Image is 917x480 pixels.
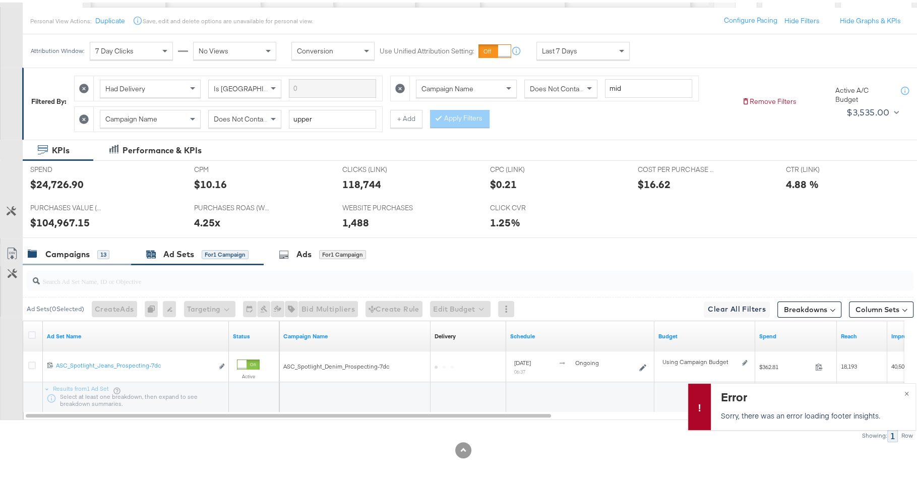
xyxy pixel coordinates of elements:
input: Enter a search term [605,77,692,95]
label: Use Unified Attribution Setting: [380,44,474,53]
div: KPIs [52,142,70,154]
span: ASC_Spotlight_Denim_Prospecting-7dc [283,360,389,368]
span: Campaign Name [421,82,473,91]
sub: 06:37 [514,366,525,372]
div: Attribution Window: [30,45,85,52]
div: Filtered By: [31,94,67,104]
input: Enter a search term [289,77,376,95]
div: Performance & KPIs [123,142,202,154]
div: $0.21 [490,174,517,189]
button: Clear All Filters [704,299,770,315]
button: Hide Graphs & KPIs [840,14,901,23]
div: 0 [145,298,163,315]
div: for 1 Campaign [202,248,249,257]
span: [DATE] [514,356,531,364]
span: CPC (LINK) [490,162,566,172]
div: 118,744 [342,174,381,189]
span: 40,504 [891,360,907,368]
span: CTR (LINK) [786,162,862,172]
a: The total amount spent to date. [759,330,833,338]
span: Is [GEOGRAPHIC_DATA] [214,82,291,91]
div: 13 [97,248,109,257]
span: Conversion [297,44,333,53]
div: Delivery [435,330,456,338]
span: PURCHASES ROAS (WEBSITE EVENTS) [194,201,270,210]
span: 18,193 [841,360,857,368]
span: COST PER PURCHASE (WEBSITE EVENTS) [638,162,713,172]
span: CPM [194,162,270,172]
span: PURCHASES VALUE (WEBSITE EVENTS) [30,201,106,210]
button: $3,535.00 [842,102,901,118]
button: Duplicate [95,14,125,23]
div: $10.16 [194,174,227,189]
div: 4.25x [194,213,220,227]
a: Shows when your Ad Set is scheduled to deliver. [510,330,650,338]
div: $104,967.15 [30,213,90,227]
div: Ad Sets ( 0 Selected) [27,302,84,311]
span: Campaign Name [105,112,157,121]
div: Save, edit and delete options are unavailable for personal view. [143,15,313,23]
span: Does Not Contain [530,82,585,91]
p: Sorry, there was an error loading footer insights. [721,408,903,418]
span: WEBSITE PURCHASES [342,201,418,210]
div: Error [721,386,903,402]
span: No Views [199,44,228,53]
a: Shows the current budget of Ad Set. [658,330,751,338]
div: Using Campaign Budget [662,355,740,364]
button: Breakdowns [777,299,841,315]
span: SPEND [30,162,106,172]
button: Hide Filters [784,14,820,23]
button: Configure Pacing [717,9,784,27]
span: ongoing [575,356,599,364]
button: × [897,381,915,399]
span: × [904,384,908,396]
input: Search Ad Set Name, ID or Objective [40,265,832,284]
div: 4.88 % [786,174,819,189]
span: CLICKS (LINK) [342,162,418,172]
label: Active [237,371,260,377]
button: Remove Filters [742,94,797,104]
div: $16.62 [638,174,670,189]
div: 1,488 [342,213,369,227]
div: Campaigns [45,246,90,258]
div: ASC_Spotlight_Jeans_Prospecting-7dc [56,359,213,367]
button: Column Sets [849,299,913,315]
span: 7 Day Clicks [95,44,134,53]
div: Active A/C Budget [835,83,891,102]
a: Your Ad Set name. [47,330,225,338]
div: Ad Sets [163,246,194,258]
span: Does Not Contain [214,112,269,121]
a: Shows the current state of your Ad Set. [233,330,275,338]
a: Your campaign name. [283,330,426,338]
span: Clear All Filters [708,301,766,313]
button: + Add [390,107,422,126]
div: Personal View Actions: [30,15,91,23]
div: 1.25% [490,213,520,227]
span: CLICK CVR [490,201,566,210]
span: Last 7 Days [542,44,577,53]
div: for 1 Campaign [319,248,366,257]
input: Enter a search term [289,107,376,126]
span: $362.81 [759,361,811,368]
a: The number of people your ad was served to. [841,330,883,338]
div: $24,726.90 [30,174,84,189]
span: Had Delivery [105,82,145,91]
div: $3,535.00 [846,102,890,117]
a: ASC_Spotlight_Jeans_Prospecting-7dc [56,359,213,370]
a: Reflects the ability of your Ad Set to achieve delivery based on ad states, schedule and budget. [435,330,456,338]
div: Ads [296,246,312,258]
